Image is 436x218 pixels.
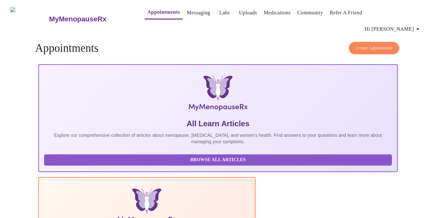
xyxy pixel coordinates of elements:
button: Browse All Articles [44,154,392,166]
a: MyMenopauseRx [48,8,132,30]
a: Labs [219,8,230,17]
h5: All Learn Articles [44,119,392,129]
span: Browse All Articles [50,156,386,164]
a: Community [297,8,323,17]
button: Refer a Friend [327,6,365,19]
button: Hi [PERSON_NAME] [362,23,424,35]
img: MyMenopauseRx Logo [98,75,338,113]
button: Medications [261,6,293,19]
h4: Appointments [35,42,401,55]
a: Medications [264,8,291,17]
a: Uploads [239,8,257,17]
span: Hi [PERSON_NAME] [365,25,422,34]
button: Messaging [184,6,213,19]
a: Browse All Articles [44,157,394,162]
button: Community [295,6,326,19]
p: Explore our comprehensive collection of articles about menopause, [MEDICAL_DATA], and women's hea... [44,132,392,145]
h3: MyMenopauseRx [49,15,107,23]
button: Uploads [236,6,260,19]
a: Messaging [187,8,210,17]
button: Appointments [145,6,182,19]
a: Appointments [147,8,180,17]
button: Create Appointment [349,42,399,54]
img: MyMenopauseRx Logo [10,7,48,31]
span: Create Appointment [356,44,392,52]
button: Labs [214,6,235,19]
a: Refer a Friend [330,8,362,17]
